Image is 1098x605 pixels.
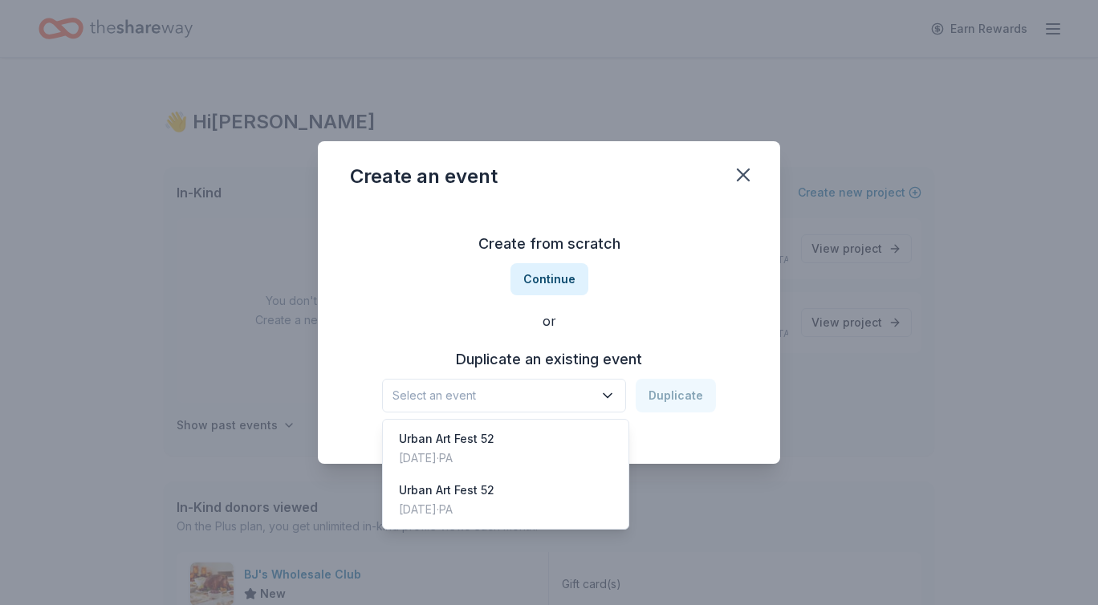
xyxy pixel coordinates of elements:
div: Urban Art Fest 52 [399,481,494,500]
span: Select an event [392,386,593,405]
div: [DATE] · PA [399,449,494,468]
div: Urban Art Fest 52 [399,429,494,449]
button: Select an event [382,379,626,412]
div: Select an event [382,419,629,530]
div: [DATE] · PA [399,500,494,519]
